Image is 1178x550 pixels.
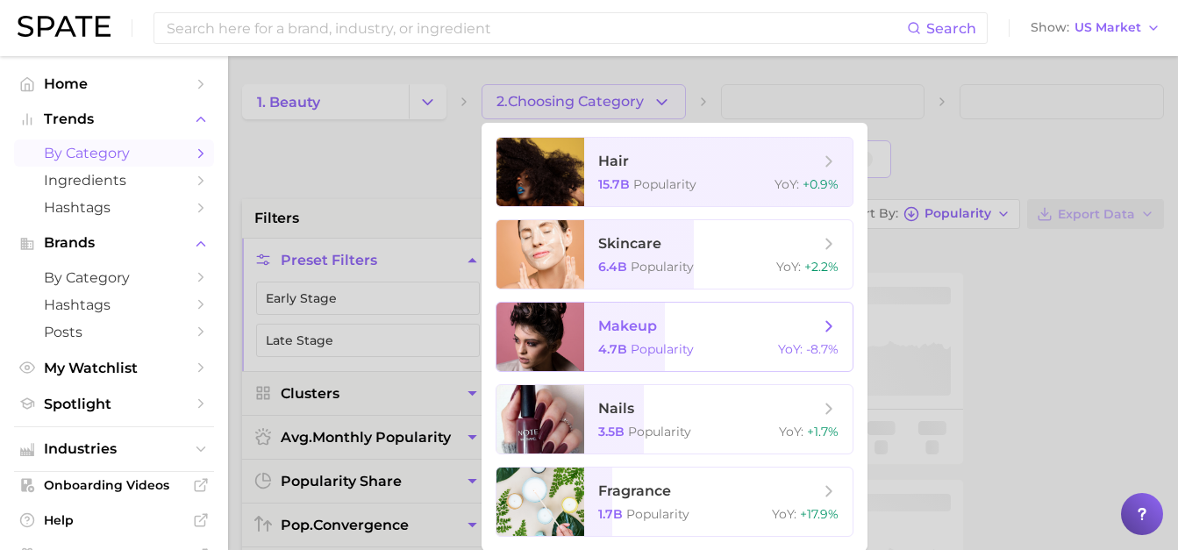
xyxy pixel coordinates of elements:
[1074,23,1141,32] span: US Market
[598,153,629,169] span: hair
[44,269,184,286] span: by Category
[14,507,214,533] a: Help
[14,194,214,221] a: Hashtags
[598,259,627,275] span: 6.4b
[14,70,214,97] a: Home
[44,75,184,92] span: Home
[14,318,214,346] a: Posts
[778,341,803,357] span: YoY :
[598,506,623,522] span: 1.7b
[14,264,214,291] a: by Category
[44,296,184,313] span: Hashtags
[598,341,627,357] span: 4.7b
[14,230,214,256] button: Brands
[772,506,796,522] span: YoY :
[14,354,214,382] a: My Watchlist
[800,506,839,522] span: +17.9%
[14,436,214,462] button: Industries
[775,176,799,192] span: YoY :
[44,145,184,161] span: by Category
[779,424,803,439] span: YoY :
[806,341,839,357] span: -8.7%
[44,199,184,216] span: Hashtags
[44,324,184,340] span: Posts
[776,259,801,275] span: YoY :
[804,259,839,275] span: +2.2%
[44,441,184,457] span: Industries
[44,512,184,528] span: Help
[598,235,661,252] span: skincare
[598,424,625,439] span: 3.5b
[44,235,184,251] span: Brands
[18,16,111,37] img: SPATE
[14,472,214,498] a: Onboarding Videos
[598,400,634,417] span: nails
[44,477,184,493] span: Onboarding Videos
[1031,23,1069,32] span: Show
[631,259,694,275] span: Popularity
[803,176,839,192] span: +0.9%
[14,106,214,132] button: Trends
[598,482,671,499] span: fragrance
[598,176,630,192] span: 15.7b
[631,341,694,357] span: Popularity
[44,360,184,376] span: My Watchlist
[633,176,696,192] span: Popularity
[44,172,184,189] span: Ingredients
[14,167,214,194] a: Ingredients
[44,111,184,127] span: Trends
[14,139,214,167] a: by Category
[1026,17,1165,39] button: ShowUS Market
[14,390,214,418] a: Spotlight
[44,396,184,412] span: Spotlight
[14,291,214,318] a: Hashtags
[807,424,839,439] span: +1.7%
[165,13,907,43] input: Search here for a brand, industry, or ingredient
[628,424,691,439] span: Popularity
[598,318,657,334] span: makeup
[926,20,976,37] span: Search
[626,506,689,522] span: Popularity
